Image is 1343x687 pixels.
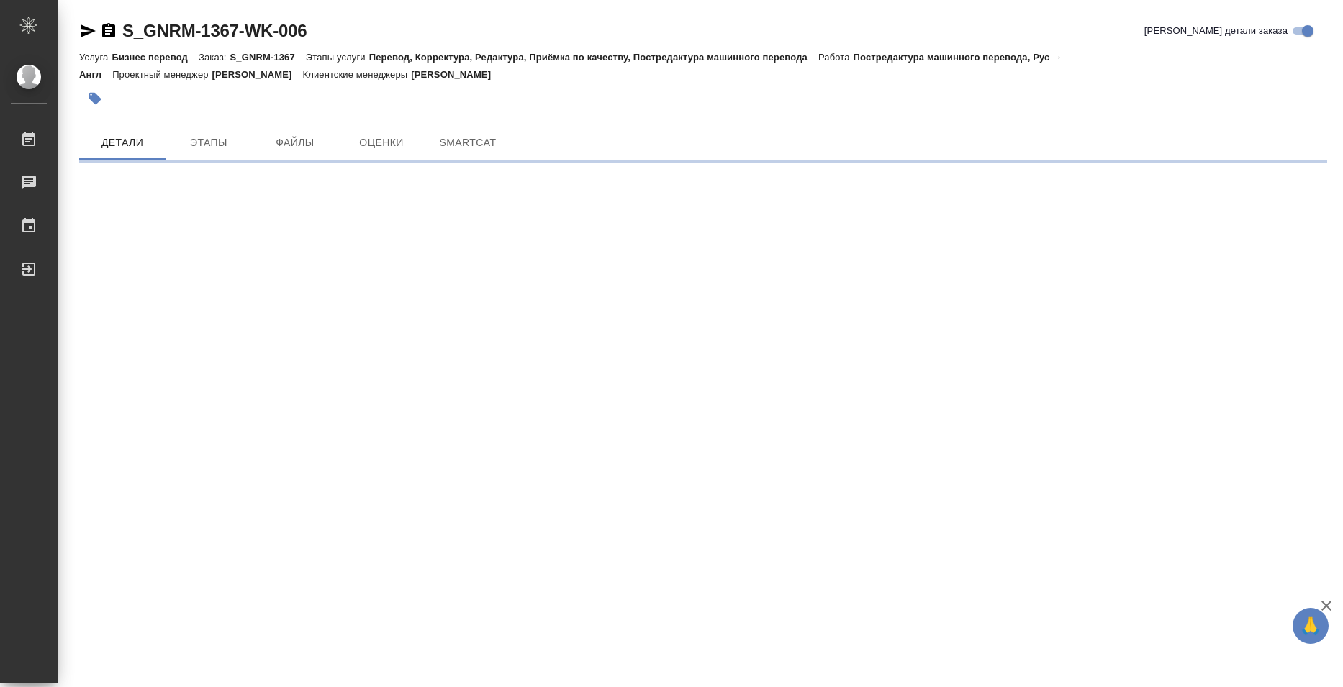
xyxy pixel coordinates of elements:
button: Скопировать ссылку [100,22,117,40]
p: Бизнес перевод [112,52,199,63]
span: Файлы [261,134,330,152]
button: Скопировать ссылку для ЯМессенджера [79,22,96,40]
span: Этапы [174,134,243,152]
button: Добавить тэг [79,83,111,114]
p: Перевод, Корректура, Редактура, Приёмка по качеству, Постредактура машинного перевода [369,52,818,63]
p: [PERSON_NAME] [411,69,502,80]
p: Клиентские менеджеры [303,69,412,80]
span: 🙏 [1298,611,1323,641]
span: SmartCat [433,134,502,152]
span: [PERSON_NAME] детали заказа [1144,24,1288,38]
p: Проектный менеджер [112,69,212,80]
p: Этапы услуги [306,52,369,63]
p: [PERSON_NAME] [212,69,303,80]
p: Услуга [79,52,112,63]
button: 🙏 [1293,608,1329,644]
p: Заказ: [199,52,230,63]
p: Работа [818,52,854,63]
p: S_GNRM-1367 [230,52,305,63]
a: S_GNRM-1367-WK-006 [122,21,307,40]
span: Детали [88,134,157,152]
span: Оценки [347,134,416,152]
